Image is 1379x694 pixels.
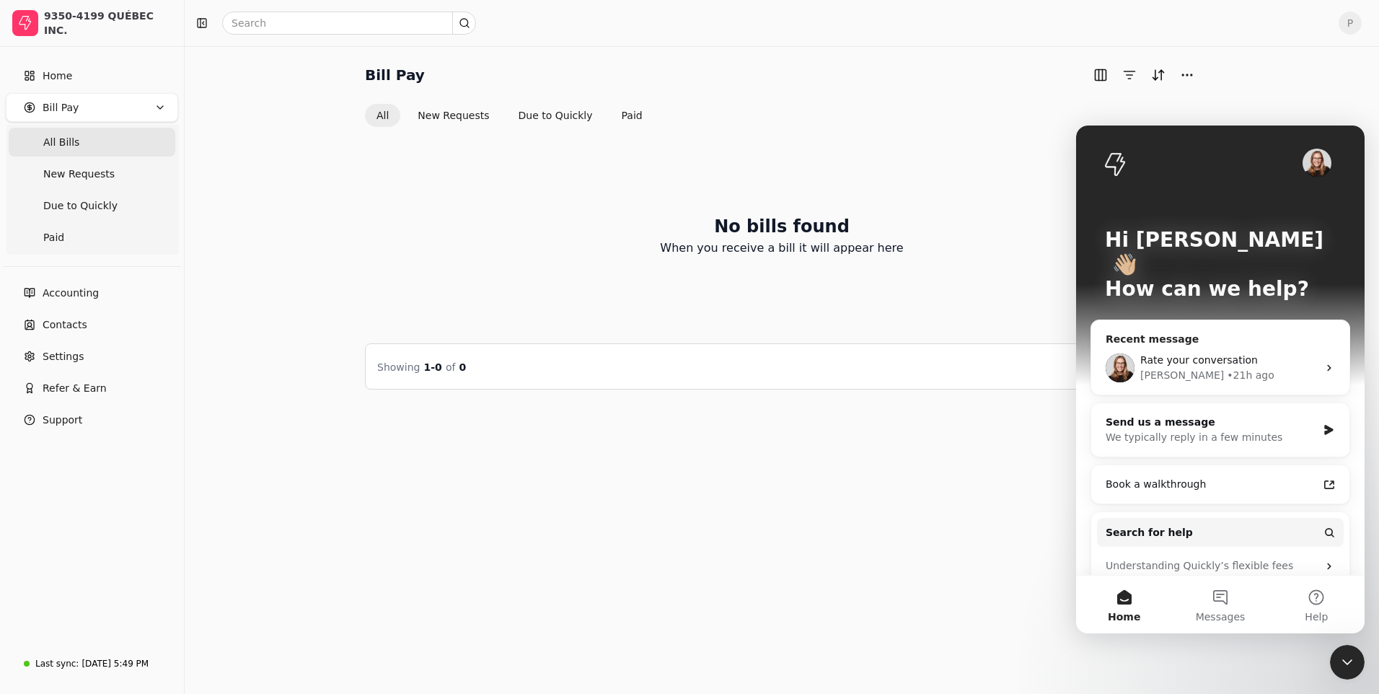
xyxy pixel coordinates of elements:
[714,214,850,240] h2: No bills found
[43,349,84,364] span: Settings
[660,240,903,257] p: When you receive a bill it will appear here
[43,198,118,214] span: Due to Quickly
[459,361,467,373] span: 0
[9,159,175,188] a: New Requests
[43,381,107,396] span: Refer & Earn
[6,310,178,339] a: Contacts
[6,61,178,90] a: Home
[6,405,178,434] button: Support
[9,223,175,252] a: Paid
[610,104,654,127] button: Paid
[6,651,178,677] a: Last sync:[DATE] 5:49 PM
[43,69,72,84] span: Home
[43,286,99,301] span: Accounting
[1339,12,1362,35] button: P
[377,361,420,373] span: Showing
[1330,645,1365,680] iframe: Intercom live chat
[424,361,442,373] span: 1 - 0
[365,104,654,127] div: Invoice filter options
[1176,63,1199,87] button: More
[9,191,175,220] a: Due to Quickly
[81,657,149,670] div: [DATE] 5:49 PM
[9,128,175,157] a: All Bills
[365,63,425,87] h2: Bill Pay
[222,12,476,35] input: Search
[6,278,178,307] a: Accounting
[507,104,604,127] button: Due to Quickly
[6,342,178,371] a: Settings
[446,361,456,373] span: of
[35,657,79,670] div: Last sync:
[43,135,79,150] span: All Bills
[43,230,64,245] span: Paid
[1076,126,1365,633] iframe: Intercom live chat
[43,317,87,333] span: Contacts
[406,104,501,127] button: New Requests
[43,100,79,115] span: Bill Pay
[6,374,178,403] button: Refer & Earn
[1147,63,1170,87] button: Sort
[6,93,178,122] button: Bill Pay
[43,167,115,182] span: New Requests
[43,413,82,428] span: Support
[44,9,172,38] div: 9350-4199 QUÉBEC INC.
[365,104,400,127] button: All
